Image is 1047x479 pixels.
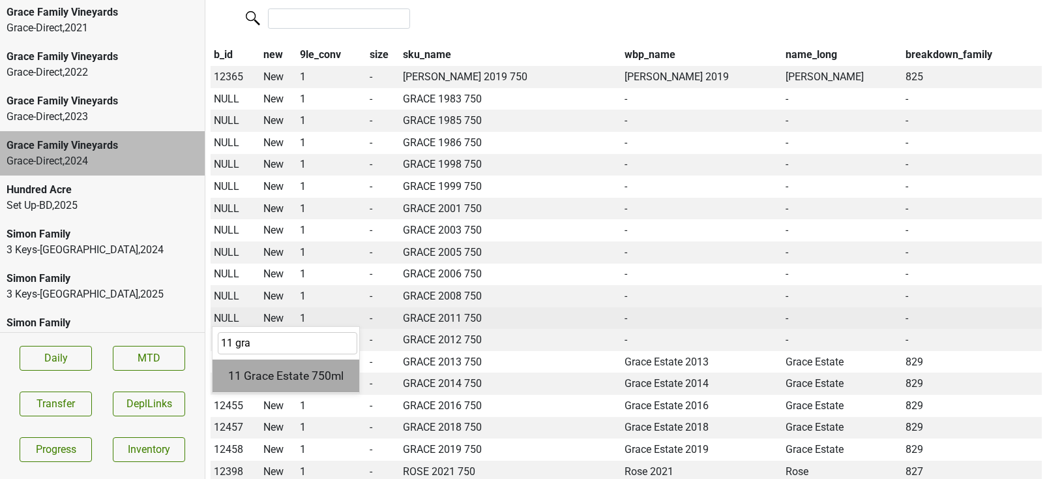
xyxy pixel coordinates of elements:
td: - [903,219,1042,241]
td: New [261,439,297,461]
td: GRACE 2019 750 [400,439,621,461]
div: Grace-Direct , 2022 [7,65,198,80]
th: b_id: activate to sort column ascending [211,44,261,67]
td: New [261,307,297,330]
td: GRACE 2018 750 [400,417,621,439]
td: GRACE 2016 750 [400,395,621,417]
div: 3 Keys-SC , 2025 [7,331,198,347]
td: - [903,241,1042,264]
span: 12457 [214,421,243,433]
td: - [366,417,400,439]
button: DeplLinks [113,392,185,416]
span: 12458 [214,443,243,456]
td: - [783,176,903,198]
td: New [261,395,297,417]
td: [PERSON_NAME] 2019 750 [400,66,621,88]
td: Grace Estate 2016 [621,395,783,417]
td: - [903,307,1042,330]
td: - [903,264,1042,286]
td: New [261,110,297,132]
td: - [366,219,400,241]
td: GRACE 2014 750 [400,373,621,395]
td: - [621,132,783,154]
div: Grace Family Vineyards [7,49,198,65]
td: - [366,351,400,373]
td: 1 [297,439,366,461]
td: 829 [903,395,1042,417]
td: - [783,132,903,154]
td: - [366,110,400,132]
td: - [366,285,400,307]
td: - [903,285,1042,307]
td: - [366,154,400,176]
button: Transfer [20,392,92,416]
td: - [783,285,903,307]
td: New [261,88,297,110]
td: - [783,219,903,241]
td: 1 [297,241,366,264]
td: GRACE 2003 750 [400,219,621,241]
div: Simon Family [7,315,198,331]
td: GRACE 2013 750 [400,351,621,373]
td: GRACE 1999 750 [400,176,621,198]
td: Grace Estate 2018 [621,417,783,439]
span: 12455 [214,399,243,412]
span: NULL [214,180,239,193]
td: 829 [903,439,1042,461]
td: New [261,417,297,439]
td: 1 [297,66,366,88]
a: Inventory [113,437,185,462]
a: Daily [20,346,92,371]
td: - [903,110,1042,132]
td: - [366,198,400,220]
div: Simon Family [7,226,198,242]
th: size: activate to sort column ascending [366,44,400,67]
td: Grace Estate [783,395,903,417]
td: - [366,66,400,88]
td: - [621,264,783,286]
div: 11 Grace Estate 750ml [213,360,359,393]
span: NULL [214,114,239,127]
td: Grace Estate [783,373,903,395]
div: Grace Family Vineyards [7,5,198,20]
td: - [903,198,1042,220]
td: 829 [903,373,1042,395]
div: Grace-Direct , 2024 [7,153,198,169]
td: [PERSON_NAME] 2019 [621,66,783,88]
td: - [366,329,400,351]
td: - [366,395,400,417]
td: - [366,439,400,461]
td: Grace Estate [783,417,903,439]
td: Grace Estate 2013 [621,351,783,373]
td: - [903,132,1042,154]
td: 829 [903,351,1042,373]
th: name_long: activate to sort column ascending [783,44,903,67]
td: 1 [297,417,366,439]
input: Search... [218,332,357,354]
span: 12365 [214,70,243,83]
a: Progress [20,437,92,462]
td: - [903,176,1042,198]
span: NULL [214,224,239,236]
div: Grace Family Vineyards [7,93,198,109]
td: New [261,219,297,241]
td: - [621,88,783,110]
td: 1 [297,219,366,241]
td: GRACE 2005 750 [400,241,621,264]
td: New [261,66,297,88]
td: GRACE 2011 750 [400,307,621,330]
td: 1 [297,132,366,154]
td: - [621,219,783,241]
th: sku_name: activate to sort column descending [400,44,621,67]
td: - [783,154,903,176]
td: 1 [297,88,366,110]
td: - [366,307,400,330]
td: - [783,241,903,264]
td: New [261,198,297,220]
th: new: activate to sort column ascending [261,44,297,67]
td: Grace Estate 2014 [621,373,783,395]
div: Simon Family [7,271,198,286]
span: NULL [214,290,239,302]
td: 1 [297,198,366,220]
span: NULL [214,93,239,105]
